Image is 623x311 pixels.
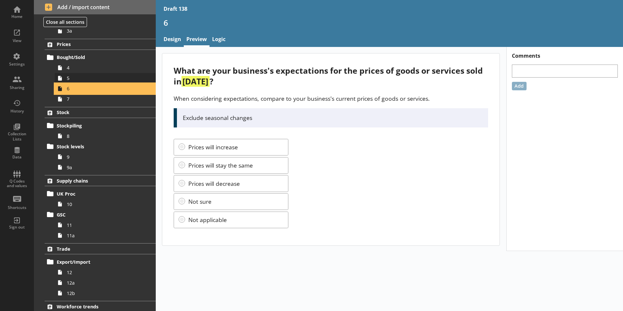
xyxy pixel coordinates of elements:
li: Stock levels99a [48,141,156,172]
span: Export/Import [57,259,137,265]
li: UK Proc10 [48,188,156,209]
span: Bought/Sold [57,54,137,60]
a: 11a [55,230,156,241]
span: 11 [67,222,139,228]
div: Collection Lists [6,131,28,141]
div: Settings [6,62,28,67]
p: Exclude seasonal changes [183,114,483,122]
a: 12a [55,277,156,288]
span: 12b [67,290,139,296]
a: Logic [210,33,228,47]
span: 8 [67,133,139,139]
li: Supply chainsUK Proc10GSC1111a [34,175,156,241]
span: 12 [67,269,139,275]
span: 7 [67,96,139,102]
span: 12a [67,280,139,286]
div: Sharing [6,85,28,90]
span: Prices [57,41,137,47]
li: PricesBought/Sold4567 [34,39,156,104]
span: 4 [67,65,139,71]
p: When considering expectations, compare to your business's current prices of goods or services. [174,95,488,102]
a: 9 [55,152,156,162]
a: 6 [55,83,156,94]
div: Draft 138 [164,5,187,12]
span: 10 [67,201,139,207]
li: TradeExport/Import1212a12b [34,243,156,298]
span: 6 [67,85,139,92]
a: 11 [55,220,156,230]
a: Supply chains [45,175,156,186]
a: Bought/Sold [45,52,156,63]
a: Stock levels [45,141,156,152]
span: Add / import content [45,4,145,11]
a: Stockpiling [45,120,156,131]
div: History [6,109,28,114]
span: Supply chains [57,178,137,184]
span: Workforce trends [57,304,137,310]
h1: 6 [164,18,615,28]
a: 9a [55,162,156,172]
a: 12 [55,267,156,277]
li: Bought/Sold4567 [48,52,156,104]
a: Prices [45,39,156,50]
li: GSC1111a [48,209,156,241]
div: Sign out [6,225,28,230]
div: Shortcuts [6,205,28,210]
a: 3a [55,26,156,36]
span: 5 [67,75,139,81]
div: What are your business's expectations for the prices of goods or services sold in ? [174,65,488,87]
span: 11a [67,232,139,239]
li: Stockpiling8 [48,120,156,141]
a: Export/Import [45,257,156,267]
div: Q Codes and values [6,179,28,188]
a: Stock [45,107,156,118]
div: Data [6,155,28,160]
a: 10 [55,199,156,209]
span: Trade [57,246,137,252]
span: GSC [57,212,137,218]
a: Trade [45,243,156,254]
span: 9a [67,164,139,170]
button: Close all sections [43,17,87,27]
a: UK Proc [45,188,156,199]
div: View [6,38,28,43]
a: Preview [184,33,210,47]
a: GSC [45,209,156,220]
a: 5 [55,73,156,83]
span: UK Proc [57,191,137,197]
a: Design [161,33,184,47]
span: Stock levels [57,143,137,150]
span: Stockpiling [57,123,137,129]
span: Stock [57,109,137,115]
li: StockStockpiling8Stock levels99a [34,107,156,172]
a: 12b [55,288,156,298]
a: 4 [55,63,156,73]
a: 8 [55,131,156,141]
strong: [DATE] [181,76,209,87]
div: Home [6,14,28,19]
li: Export/Import1212a12b [48,257,156,298]
a: 7 [55,94,156,104]
span: 3a [67,28,139,34]
span: 9 [67,154,139,160]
